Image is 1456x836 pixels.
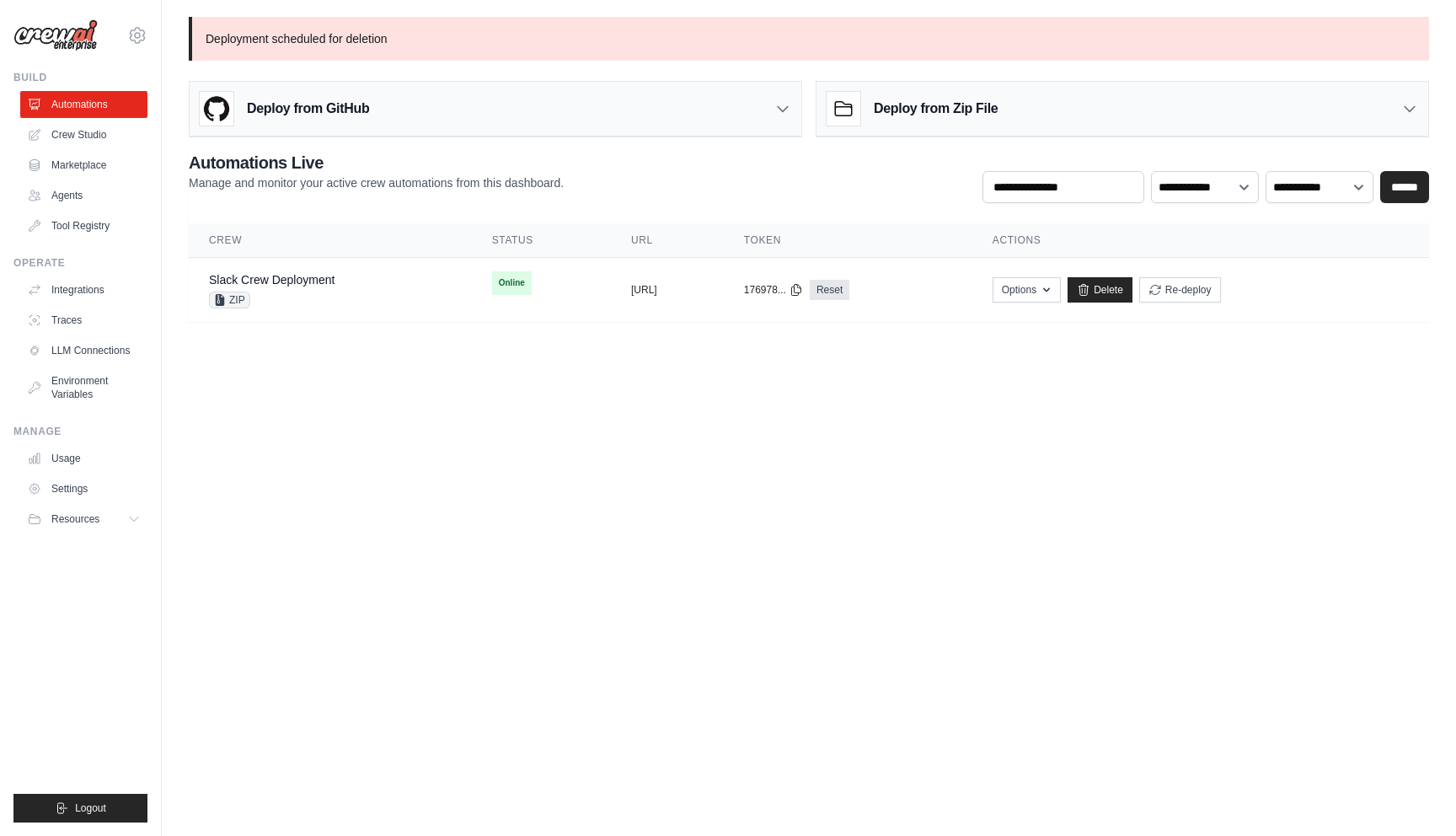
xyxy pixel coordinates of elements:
p: Deployment scheduled for deletion [189,17,1429,61]
a: Marketplace [20,152,147,179]
th: Token [724,223,972,258]
span: Logout [75,801,106,815]
div: Operate [13,256,147,270]
button: 176978... [744,283,803,297]
h3: Deploy from Zip File [874,99,998,119]
button: Re-deploy [1139,277,1221,303]
a: Usage [20,445,147,472]
span: Resources [51,512,99,526]
div: Manage [13,425,147,438]
a: Automations [20,91,147,118]
a: Settings [20,475,147,502]
span: Online [492,271,532,295]
button: Resources [20,506,147,533]
a: Tool Registry [20,212,147,239]
p: Manage and monitor your active crew automations from this dashboard. [189,174,564,191]
a: Delete [1068,277,1132,303]
div: Build [13,71,147,84]
a: Integrations [20,276,147,303]
th: URL [611,223,724,258]
a: Slack Crew Deployment [209,273,335,287]
th: Crew [189,223,472,258]
h3: Deploy from GitHub [247,99,369,119]
a: Environment Variables [20,367,147,408]
th: Status [472,223,611,258]
a: Reset [810,280,849,300]
a: LLM Connections [20,337,147,364]
th: Actions [972,223,1429,258]
img: GitHub Logo [200,92,233,126]
button: Options [993,277,1061,303]
h2: Automations Live [189,151,564,174]
a: Traces [20,307,147,334]
a: Crew Studio [20,121,147,148]
img: Logo [13,19,98,51]
span: ZIP [209,292,250,308]
button: Logout [13,794,147,823]
a: Agents [20,182,147,209]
